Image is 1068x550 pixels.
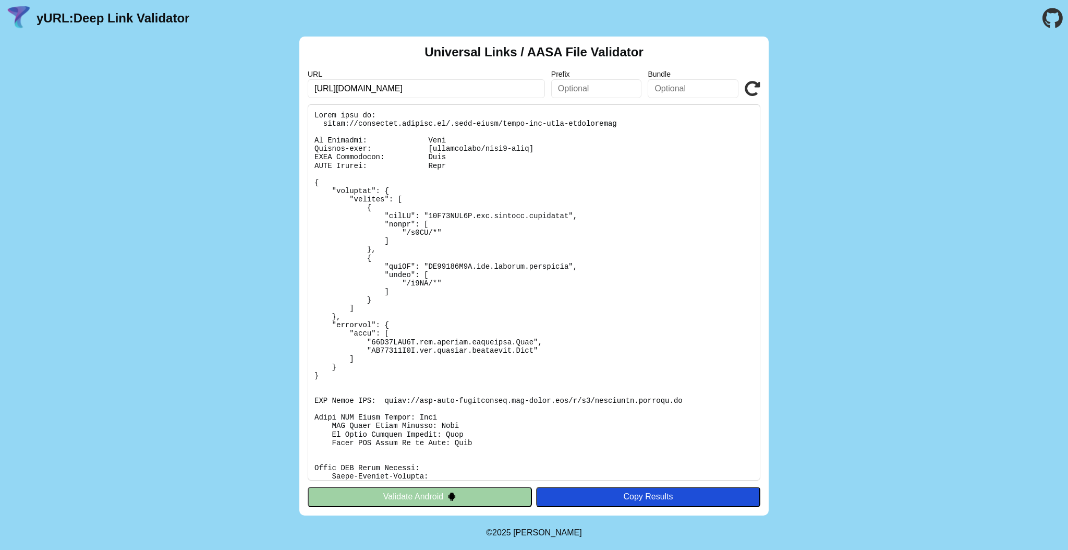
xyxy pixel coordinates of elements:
span: 2025 [492,528,511,537]
a: Michael Ibragimchayev's Personal Site [513,528,582,537]
footer: © [486,516,581,550]
input: Required [308,79,545,98]
a: yURL:Deep Link Validator [37,11,189,26]
div: Copy Results [541,492,755,501]
h2: Universal Links / AASA File Validator [424,45,644,59]
img: droidIcon.svg [447,492,456,501]
label: Bundle [648,70,738,78]
label: Prefix [551,70,642,78]
img: yURL Logo [5,5,32,32]
pre: Lorem ipsu do: sitam://consectet.adipisc.el/.sedd-eiusm/tempo-inc-utla-etdoloremag Al Enimadmi: V... [308,104,760,481]
button: Validate Android [308,487,532,507]
input: Optional [648,79,738,98]
label: URL [308,70,545,78]
input: Optional [551,79,642,98]
button: Copy Results [536,487,760,507]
